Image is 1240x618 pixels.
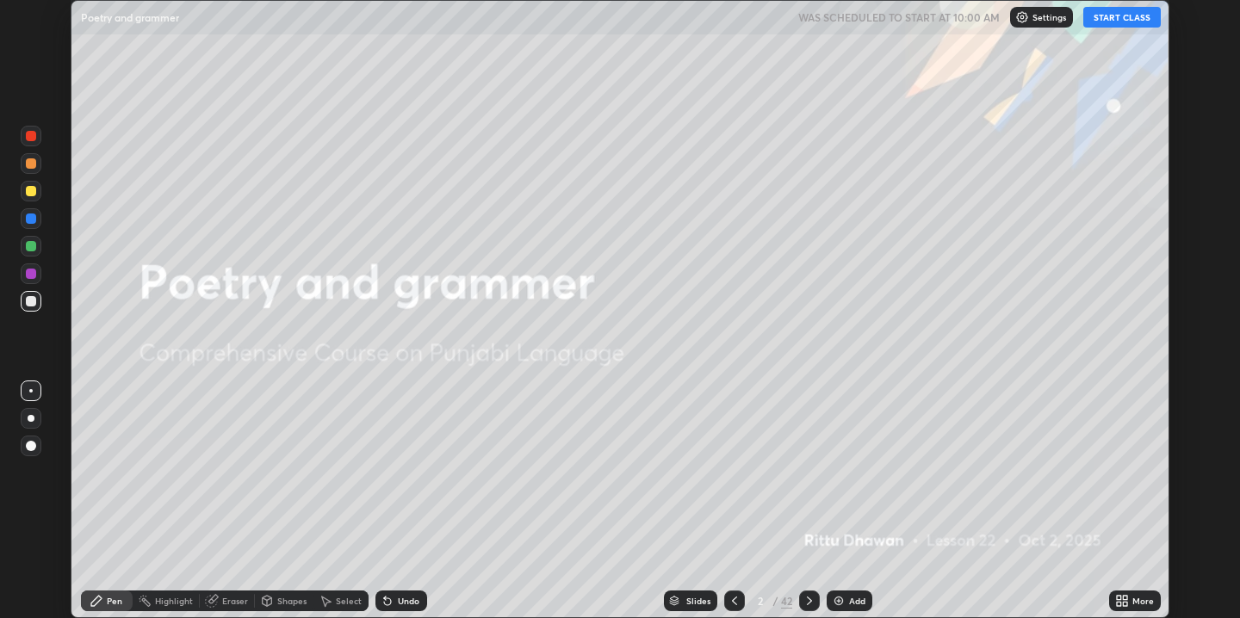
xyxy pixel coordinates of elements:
[1132,596,1154,605] div: More
[222,596,248,605] div: Eraser
[336,596,362,605] div: Select
[155,596,193,605] div: Highlight
[798,9,1000,25] h5: WAS SCHEDULED TO START AT 10:00 AM
[81,10,179,24] p: Poetry and grammer
[686,596,710,605] div: Slides
[107,596,122,605] div: Pen
[752,596,769,606] div: 2
[781,593,792,609] div: 42
[1015,10,1029,24] img: class-settings-icons
[1032,13,1066,22] p: Settings
[277,596,307,605] div: Shapes
[1083,7,1161,28] button: START CLASS
[772,596,778,606] div: /
[832,594,846,608] img: add-slide-button
[849,596,865,605] div: Add
[398,596,419,605] div: Undo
